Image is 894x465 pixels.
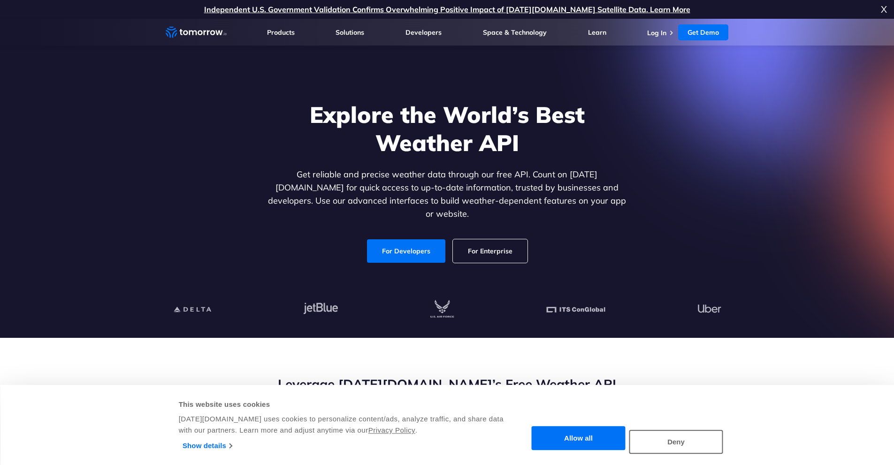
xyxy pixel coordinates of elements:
a: Independent U.S. Government Validation Confirms Overwhelming Positive Impact of [DATE][DOMAIN_NAM... [204,5,690,14]
a: For Developers [367,239,445,263]
p: Get reliable and precise weather data through our free API. Count on [DATE][DOMAIN_NAME] for quic... [266,168,628,221]
a: Learn [588,28,606,37]
a: Products [267,28,295,37]
a: Space & Technology [483,28,547,37]
div: [DATE][DOMAIN_NAME] uses cookies to personalize content/ads, analyze traffic, and share data with... [179,413,505,436]
div: This website uses cookies [179,399,505,410]
h1: Explore the World’s Best Weather API [266,100,628,157]
a: Show details [183,439,232,453]
a: Solutions [336,28,364,37]
a: Get Demo [678,24,728,40]
a: For Enterprise [453,239,527,263]
a: Developers [405,28,442,37]
a: Log In [647,29,666,37]
button: Allow all [532,427,626,450]
a: Home link [166,25,227,39]
h2: Leverage [DATE][DOMAIN_NAME]’s Free Weather API [166,375,729,393]
a: Privacy Policy [368,426,415,434]
button: Deny [629,430,723,454]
